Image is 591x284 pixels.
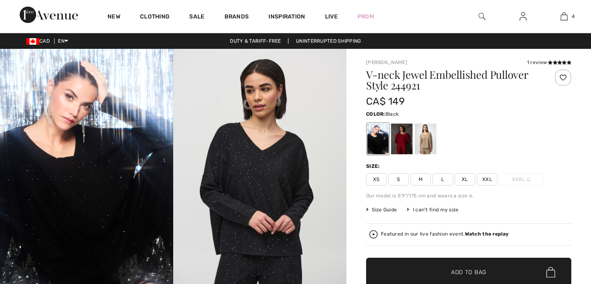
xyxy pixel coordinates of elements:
[20,7,78,23] img: 1ère Avenue
[544,11,584,21] a: 4
[381,231,509,237] div: Featured in our live fashion event.
[26,38,53,44] span: CAD
[268,13,305,22] span: Inspiration
[369,230,378,238] img: Watch the replay
[527,59,571,66] div: 1 review
[385,111,399,117] span: Black
[477,173,497,186] span: XXL
[108,13,120,22] a: New
[189,13,204,22] a: Sale
[415,124,436,154] div: Fawn
[367,124,389,154] div: Black
[455,173,475,186] span: XL
[572,13,575,20] span: 4
[388,173,409,186] span: S
[391,124,412,154] div: Deep cherry
[499,173,543,186] span: XXXL
[366,163,382,170] div: Size:
[561,11,568,21] img: My Bag
[26,38,39,45] img: Canadian Dollar
[527,177,531,181] img: ring-m.svg
[451,268,486,277] span: Add to Bag
[224,13,249,22] a: Brands
[513,11,533,22] a: Sign In
[58,38,68,44] span: EN
[366,206,397,213] span: Size Guide
[520,11,527,21] img: My Info
[366,69,537,91] h1: V-neck Jewel Embellished Pullover Style 244921
[366,96,405,107] span: CA$ 149
[407,206,458,213] div: I can't find my size
[366,192,571,199] div: Our model is 5'9"/175 cm and wears a size 6.
[410,173,431,186] span: M
[433,173,453,186] span: L
[366,173,387,186] span: XS
[465,231,509,237] strong: Watch the replay
[140,13,170,22] a: Clothing
[366,111,385,117] span: Color:
[366,60,407,65] a: [PERSON_NAME]
[479,11,486,21] img: search the website
[357,12,374,21] a: Prom
[546,267,555,277] img: Bag.svg
[325,12,338,21] a: Live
